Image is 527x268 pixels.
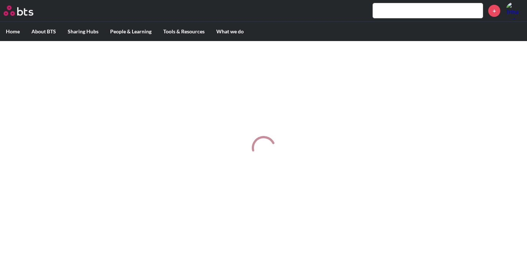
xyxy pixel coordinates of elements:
a: Profile [506,2,523,19]
img: BTS Logo [4,5,33,16]
label: People & Learning [104,22,157,41]
a: Go home [4,5,47,16]
img: Trina Sarkar [506,2,523,19]
label: What we do [210,22,250,41]
label: About BTS [26,22,62,41]
a: + [488,5,500,17]
label: Sharing Hubs [62,22,104,41]
label: Tools & Resources [157,22,210,41]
